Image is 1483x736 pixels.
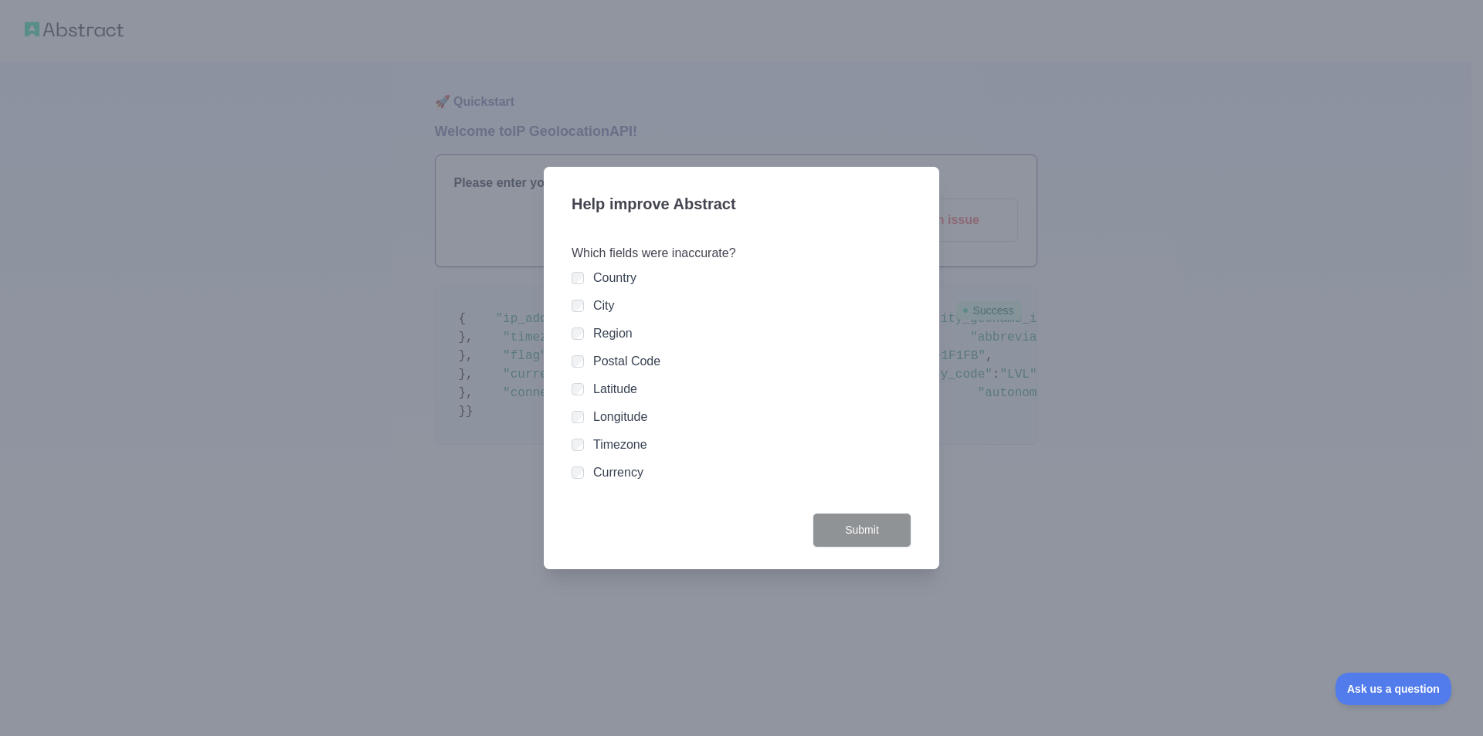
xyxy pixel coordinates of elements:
[593,327,633,340] label: Region
[593,354,660,368] label: Postal Code
[1335,673,1452,705] iframe: Toggle Customer Support
[593,466,643,479] label: Currency
[813,513,911,548] button: Submit
[593,271,636,284] label: Country
[572,244,911,263] h3: Which fields were inaccurate?
[572,185,911,226] h3: Help improve Abstract
[593,410,647,423] label: Longitude
[593,299,615,312] label: City
[593,382,637,395] label: Latitude
[593,438,647,451] label: Timezone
